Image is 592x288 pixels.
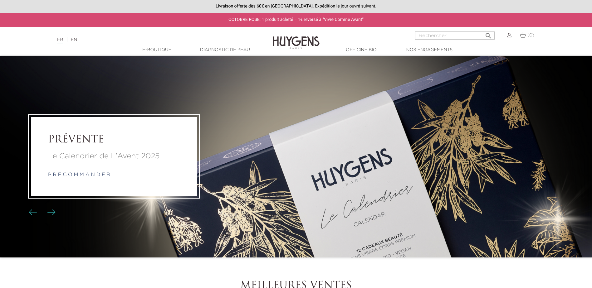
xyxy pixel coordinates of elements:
input: Rechercher [415,31,495,40]
a: Officine Bio [330,47,393,53]
div: | [54,36,242,44]
a: Le Calendrier de L'Avent 2025 [48,151,180,162]
div: Boutons du carrousel [31,208,51,217]
i:  [485,30,492,38]
a: Nos engagements [398,47,461,53]
a: EN [71,38,77,42]
a: FR [57,38,63,44]
span: (0) [527,33,534,37]
a: Diagnostic de peau [194,47,256,53]
a: E-Boutique [126,47,188,53]
img: Huygens [273,26,320,50]
a: PRÉVENTE [48,134,180,146]
a: p r é c o m m a n d e r [48,173,110,178]
button:  [483,30,494,38]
